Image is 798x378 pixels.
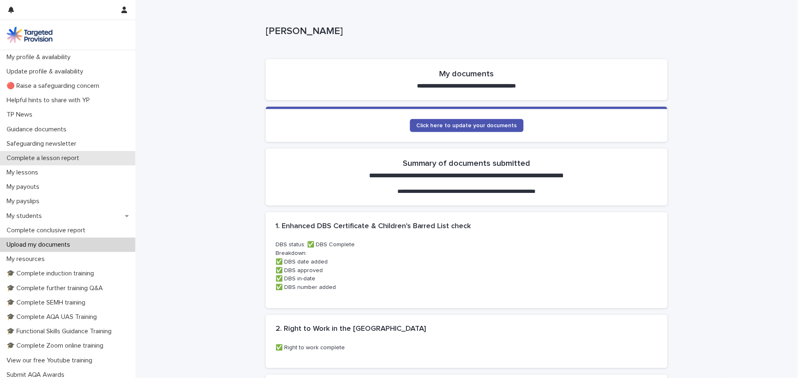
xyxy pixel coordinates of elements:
p: My lessons [3,169,45,176]
p: My payslips [3,197,46,205]
h2: My documents [440,69,494,79]
p: My students [3,212,48,220]
p: My payouts [3,183,46,191]
p: 🔴 Raise a safeguarding concern [3,82,106,90]
p: [PERSON_NAME] [266,25,664,37]
p: My profile & availability [3,53,77,61]
p: 🎓 Complete AQA UAS Training [3,313,103,321]
p: TP News [3,111,39,119]
img: M5nRWzHhSzIhMunXDL62 [7,27,52,43]
p: Safeguarding newsletter [3,140,83,148]
h2: Summary of documents submitted [403,158,531,168]
p: Helpful hints to share with YP [3,96,96,104]
h2: 2. Right to Work in the [GEOGRAPHIC_DATA] [276,325,426,334]
p: Update profile & availability [3,68,90,76]
a: Click here to update your documents [410,119,524,132]
p: Upload my documents [3,241,77,249]
h2: 1. Enhanced DBS Certificate & Children's Barred List check [276,222,471,231]
p: DBS status: ✅ DBS Complete Breakdown: ✅ DBS date added ✅ DBS approved ✅ DBS in-date ✅ DBS number ... [276,241,658,292]
p: 🎓 Complete induction training [3,270,100,277]
p: Guidance documents [3,126,73,133]
p: 🎓 Functional Skills Guidance Training [3,328,118,335]
p: Complete a lesson report [3,154,86,162]
p: ✅ Right to work complete [276,344,658,352]
p: 🎓 Complete SEMH training [3,299,92,307]
p: 🎓 Complete further training Q&A [3,284,109,292]
p: Complete conclusive report [3,227,92,234]
span: Click here to update your documents [417,123,517,128]
p: 🎓 Complete Zoom online training [3,342,110,350]
p: My resources [3,255,51,263]
p: View our free Youtube training [3,357,99,364]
